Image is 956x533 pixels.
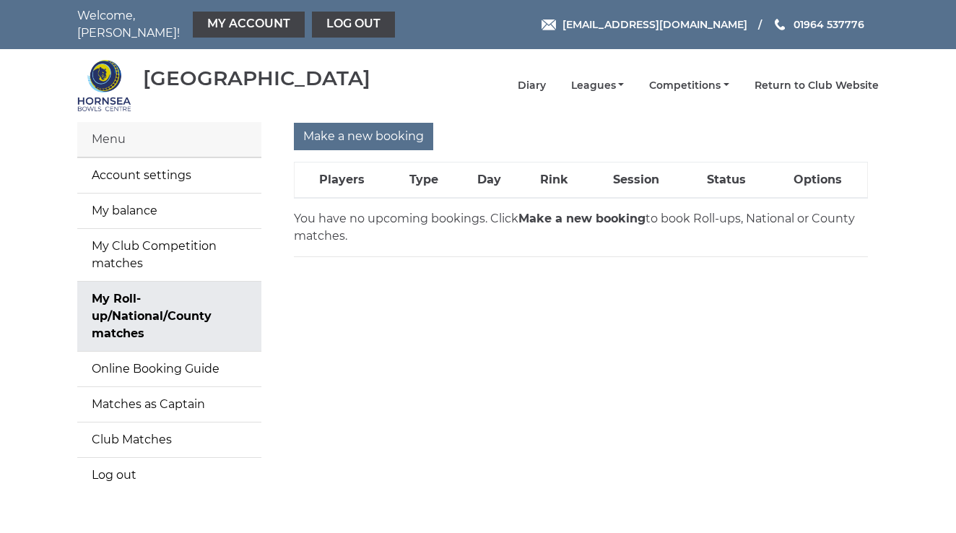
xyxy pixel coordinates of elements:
a: Account settings [77,158,261,193]
input: Make a new booking [294,123,433,150]
a: Club Matches [77,422,261,457]
a: Online Booking Guide [77,352,261,386]
img: Email [542,19,556,30]
th: Players [295,162,389,199]
span: [EMAIL_ADDRESS][DOMAIN_NAME] [562,18,747,31]
a: Diary [518,79,546,92]
p: You have no upcoming bookings. Click to book Roll-ups, National or County matches. [294,210,868,245]
th: Type [389,162,459,199]
a: Matches as Captain [77,387,261,422]
th: Options [768,162,867,199]
div: Menu [77,122,261,157]
div: [GEOGRAPHIC_DATA] [143,67,370,90]
th: Day [459,162,521,199]
a: Leagues [571,79,625,92]
span: 01964 537776 [794,18,864,31]
a: My Account [193,12,305,38]
th: Status [684,162,768,199]
th: Session [588,162,684,199]
th: Rink [520,162,588,199]
a: My Roll-up/National/County matches [77,282,261,351]
img: Phone us [775,19,785,30]
a: Log out [312,12,395,38]
a: Log out [77,458,261,493]
a: Competitions [649,79,729,92]
strong: Make a new booking [518,212,646,225]
nav: Welcome, [PERSON_NAME]! [77,7,399,42]
img: Hornsea Bowls Centre [77,58,131,113]
a: My balance [77,194,261,228]
a: Email [EMAIL_ADDRESS][DOMAIN_NAME] [542,17,747,32]
a: Phone us 01964 537776 [773,17,864,32]
a: Return to Club Website [755,79,879,92]
a: My Club Competition matches [77,229,261,281]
